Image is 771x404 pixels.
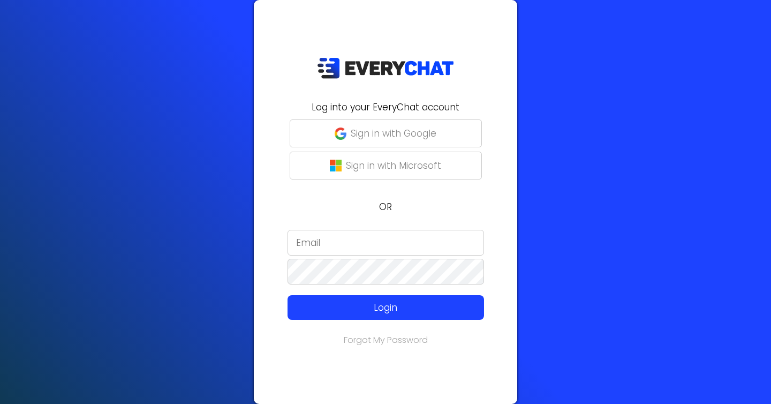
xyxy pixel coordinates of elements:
[260,100,511,114] h2: Log into your EveryChat account
[288,230,484,256] input: Email
[317,57,454,79] img: EveryChat_logo_dark.png
[290,152,482,179] button: Sign in with Microsoft
[344,334,428,346] a: Forgot My Password
[346,159,441,173] p: Sign in with Microsoft
[335,128,346,139] img: google-g.png
[288,295,484,320] button: Login
[260,200,511,214] p: OR
[351,126,436,140] p: Sign in with Google
[307,301,464,315] p: Login
[290,119,482,147] button: Sign in with Google
[330,160,342,171] img: microsoft-logo.png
